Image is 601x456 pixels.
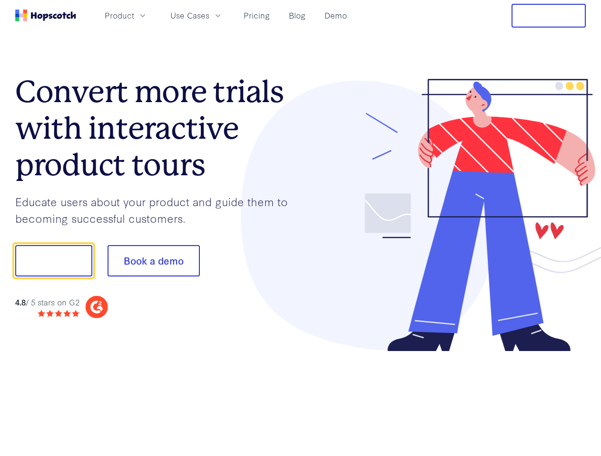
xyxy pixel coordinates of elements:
strong: 4.8 [15,296,26,307]
a: Blog [285,8,309,23]
button: Show me! [15,245,92,276]
span: Use Cases [170,9,209,21]
a: Demo [321,8,351,23]
button: Product [99,8,153,23]
div: / 5 stars on G2 [15,296,79,308]
p: Educate users about your product and guide them to becoming successful customers. [15,193,301,226]
button: Free Trial [512,4,586,28]
button: Book a demo [108,245,200,276]
button: Use Cases [165,8,228,23]
a: Home [15,9,76,21]
span: Product [105,9,134,21]
a: Pricing [240,8,274,23]
h1: Convert more trials with interactive product tours [15,74,301,183]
